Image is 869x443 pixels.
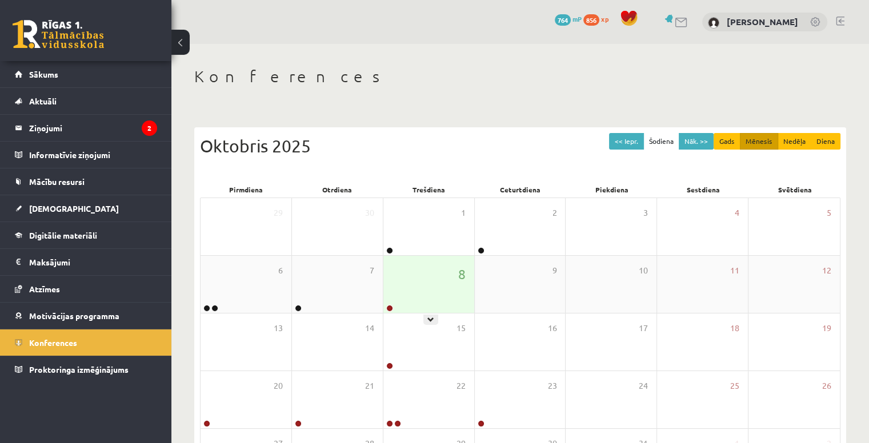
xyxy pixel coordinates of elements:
span: 856 [583,14,599,26]
legend: Maksājumi [29,249,157,275]
button: Nedēļa [778,133,811,150]
img: Viktorija Kuzņecova [708,17,719,29]
span: Digitālie materiāli [29,230,97,240]
a: Proktoringa izmēģinājums [15,356,157,382]
span: 21 [365,380,374,392]
span: 17 [639,322,648,335]
span: mP [572,14,582,23]
button: Nāk. >> [679,133,714,150]
div: Oktobris 2025 [200,133,840,159]
a: 764 mP [555,14,582,23]
a: Maksājumi [15,249,157,275]
h1: Konferences [194,67,846,86]
div: Trešdiena [383,182,474,198]
a: [PERSON_NAME] [727,16,798,27]
span: 22 [456,380,466,392]
div: Pirmdiena [200,182,291,198]
a: Rīgas 1. Tālmācības vidusskola [13,20,104,49]
a: Digitālie materiāli [15,222,157,248]
span: 1 [461,207,466,219]
span: 13 [274,322,283,335]
span: 10 [639,264,648,277]
a: Aktuāli [15,88,157,114]
a: Sākums [15,61,157,87]
span: Sākums [29,69,58,79]
span: 5 [827,207,831,219]
span: 14 [365,322,374,335]
span: 23 [547,380,556,392]
span: 25 [730,380,739,392]
span: 15 [456,322,466,335]
button: Mēnesis [740,133,778,150]
span: 26 [822,380,831,392]
span: Mācību resursi [29,176,85,187]
span: 8 [458,264,466,284]
span: Atzīmes [29,284,60,294]
span: Proktoringa izmēģinājums [29,364,129,374]
span: 30 [365,207,374,219]
div: Svētdiena [749,182,840,198]
button: Šodiena [643,133,679,150]
a: Mācību resursi [15,168,157,195]
span: 12 [822,264,831,277]
span: 20 [274,380,283,392]
a: Atzīmes [15,276,157,302]
span: 6 [278,264,283,277]
span: 7 [370,264,374,277]
a: Informatīvie ziņojumi [15,142,157,168]
a: Konferences [15,329,157,356]
button: << Iepr. [609,133,644,150]
span: 4 [735,207,739,219]
span: 24 [639,380,648,392]
span: 11 [730,264,739,277]
span: 29 [274,207,283,219]
button: Gads [714,133,740,150]
a: Ziņojumi2 [15,115,157,141]
span: 19 [822,322,831,335]
span: 3 [643,207,648,219]
legend: Informatīvie ziņojumi [29,142,157,168]
span: 764 [555,14,571,26]
a: Motivācijas programma [15,303,157,329]
button: Diena [811,133,840,150]
a: 856 xp [583,14,614,23]
span: Konferences [29,337,77,348]
a: [DEMOGRAPHIC_DATA] [15,195,157,221]
span: 16 [547,322,556,335]
span: 2 [552,207,556,219]
span: xp [601,14,608,23]
legend: Ziņojumi [29,115,157,141]
span: Aktuāli [29,96,57,106]
div: Sestdiena [658,182,749,198]
span: 9 [552,264,556,277]
div: Otrdiena [291,182,383,198]
span: 18 [730,322,739,335]
span: [DEMOGRAPHIC_DATA] [29,203,119,214]
div: Piekdiena [566,182,658,198]
i: 2 [142,120,157,136]
span: Motivācijas programma [29,311,119,321]
div: Ceturtdiena [474,182,566,198]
